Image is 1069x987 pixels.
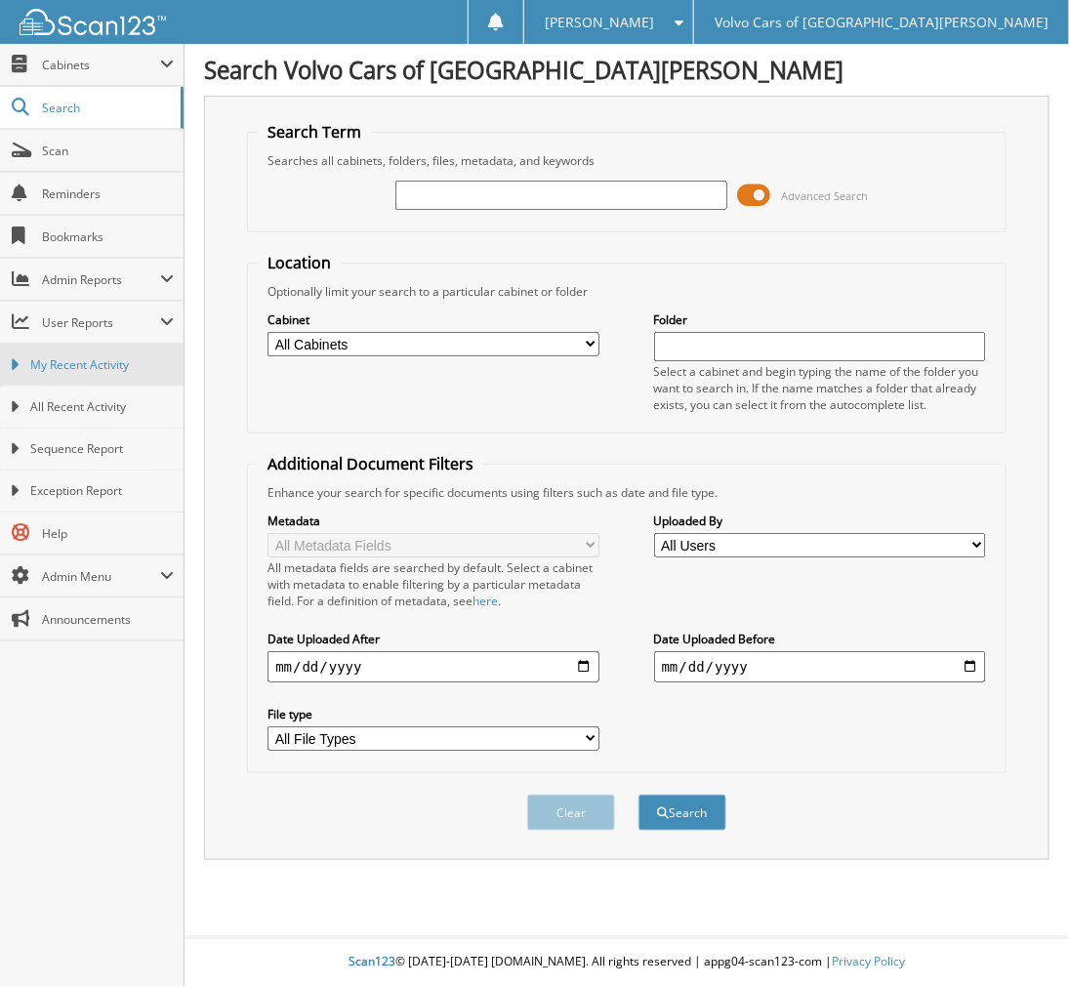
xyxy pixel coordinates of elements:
[258,453,483,474] legend: Additional Document Filters
[258,121,371,143] legend: Search Term
[473,593,498,609] a: here
[30,482,174,500] span: Exception Report
[20,9,166,35] img: scan123-logo-white.svg
[349,954,395,970] span: Scan123
[638,795,726,831] button: Search
[42,611,174,628] span: Announcements
[654,651,986,682] input: end
[654,513,986,529] label: Uploaded By
[42,525,174,542] span: Help
[42,568,160,585] span: Admin Menu
[654,363,986,413] div: Select a cabinet and begin typing the name of the folder you want to search in. If the name match...
[545,17,654,28] span: [PERSON_NAME]
[258,283,995,300] div: Optionally limit your search to a particular cabinet or folder
[267,513,599,529] label: Metadata
[258,484,995,501] div: Enhance your search for specific documents using filters such as date and file type.
[42,314,160,331] span: User Reports
[42,228,174,245] span: Bookmarks
[42,57,160,73] span: Cabinets
[42,143,174,159] span: Scan
[654,311,986,328] label: Folder
[527,795,615,831] button: Clear
[715,17,1048,28] span: Volvo Cars of [GEOGRAPHIC_DATA][PERSON_NAME]
[971,893,1069,987] iframe: Chat Widget
[30,440,174,458] span: Sequence Report
[832,954,905,970] a: Privacy Policy
[258,252,341,273] legend: Location
[258,152,995,169] div: Searches all cabinets, folders, files, metadata, and keywords
[654,631,986,647] label: Date Uploaded Before
[30,356,174,374] span: My Recent Activity
[30,398,174,416] span: All Recent Activity
[267,651,599,682] input: start
[42,100,171,116] span: Search
[267,631,599,647] label: Date Uploaded After
[267,706,599,722] label: File type
[267,311,599,328] label: Cabinet
[781,188,868,203] span: Advanced Search
[185,939,1069,987] div: © [DATE]-[DATE] [DOMAIN_NAME]. All rights reserved | appg04-scan123-com |
[42,271,160,288] span: Admin Reports
[267,559,599,609] div: All metadata fields are searched by default. Select a cabinet with metadata to enable filtering b...
[204,54,1049,86] h1: Search Volvo Cars of [GEOGRAPHIC_DATA][PERSON_NAME]
[42,185,174,202] span: Reminders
